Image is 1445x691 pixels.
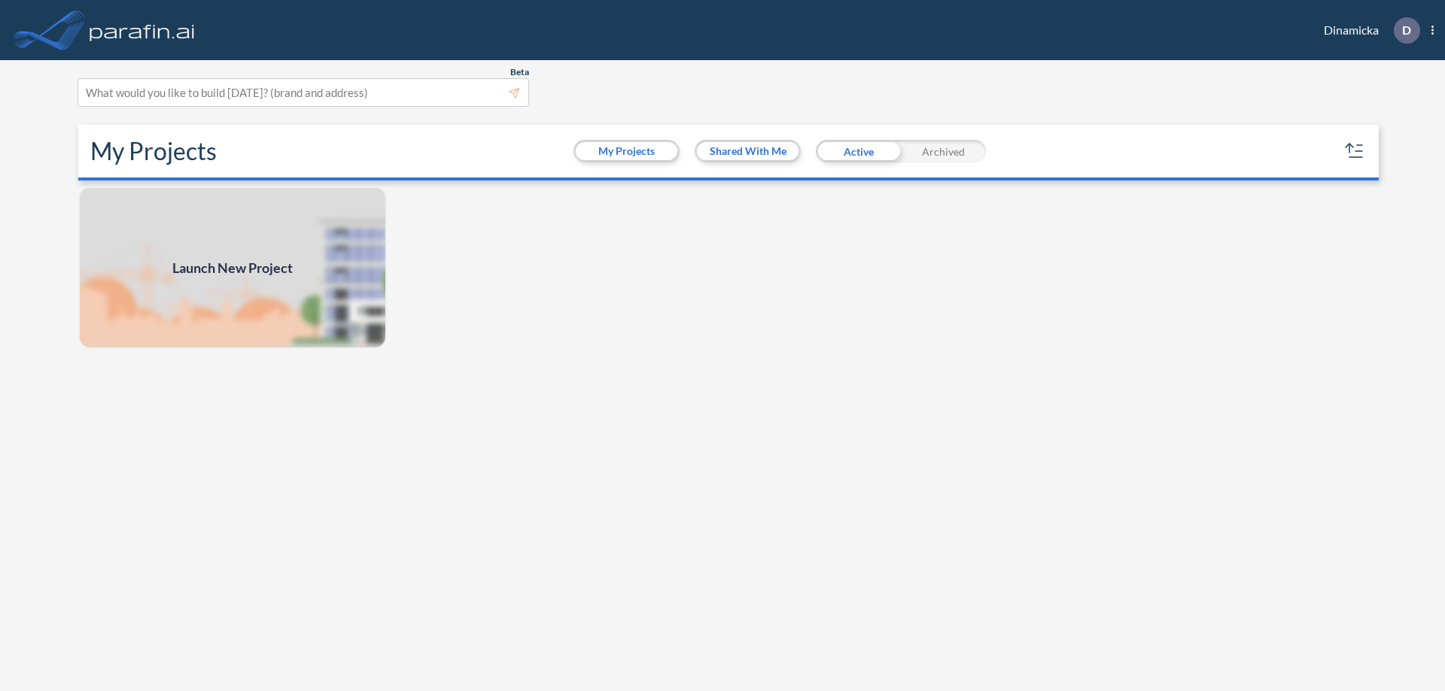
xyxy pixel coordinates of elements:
[697,142,799,160] button: Shared With Me
[78,186,387,349] a: Launch New Project
[87,15,198,45] img: logo
[576,142,677,160] button: My Projects
[90,137,217,165] h2: My Projects
[816,140,901,162] div: Active
[1301,17,1434,44] div: Dinamicka
[172,258,293,278] span: Launch New Project
[901,140,986,162] div: Archived
[78,186,387,349] img: add
[1343,139,1367,163] button: sort
[1402,23,1411,37] p: D
[510,66,529,78] span: Beta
